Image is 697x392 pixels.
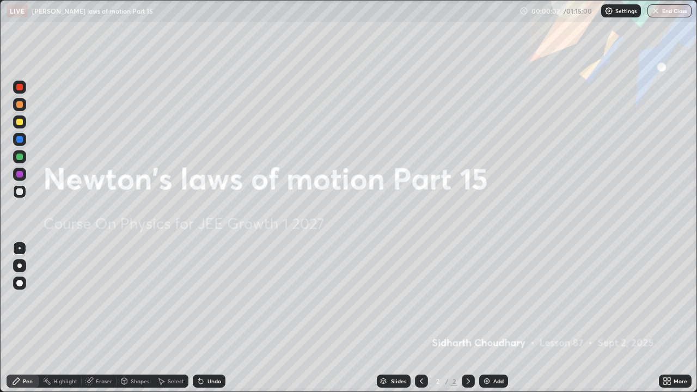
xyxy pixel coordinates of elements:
p: LIVE [10,7,25,15]
div: Highlight [53,378,77,384]
div: Slides [391,378,406,384]
p: [PERSON_NAME] laws of motion Part 15 [32,7,153,15]
div: 2 [432,378,443,384]
div: Select [168,378,184,384]
div: More [674,378,687,384]
div: Eraser [96,378,112,384]
p: Settings [615,8,637,14]
div: Add [493,378,504,384]
div: Shapes [131,378,149,384]
div: 2 [451,376,457,386]
img: end-class-cross [651,7,660,15]
div: / [445,378,449,384]
div: Undo [207,378,221,384]
div: Pen [23,378,33,384]
button: End Class [647,4,692,17]
img: add-slide-button [482,377,491,385]
img: class-settings-icons [604,7,613,15]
